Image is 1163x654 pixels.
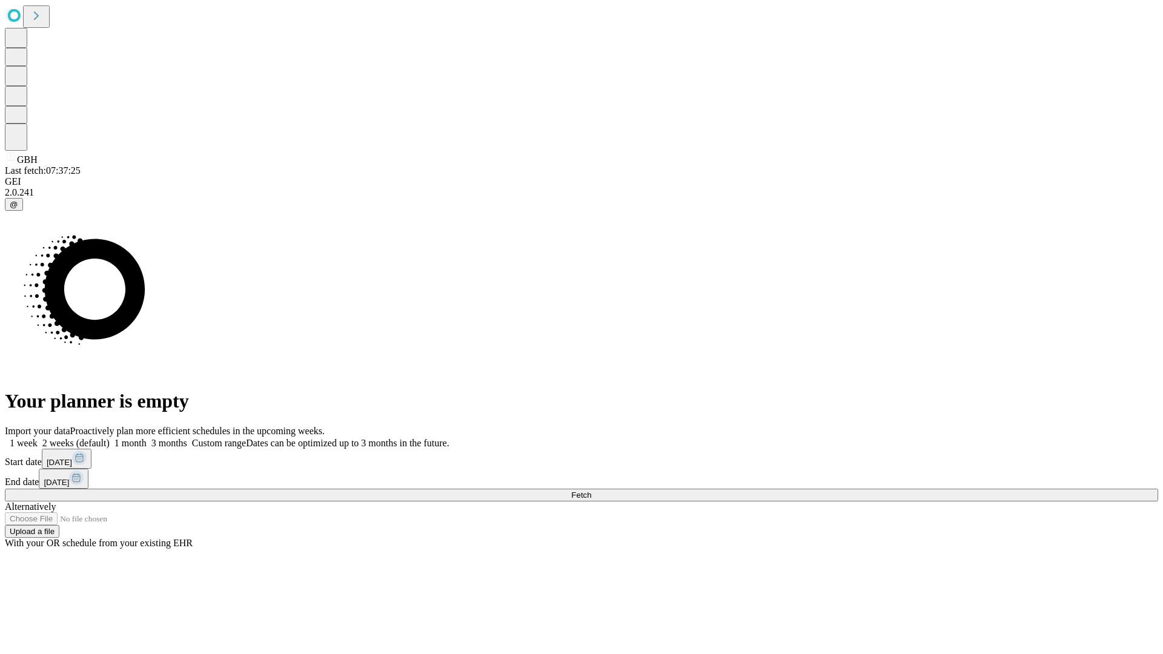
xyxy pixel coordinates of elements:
[151,438,187,448] span: 3 months
[70,426,325,436] span: Proactively plan more efficient schedules in the upcoming weeks.
[5,165,81,176] span: Last fetch: 07:37:25
[10,438,38,448] span: 1 week
[5,525,59,538] button: Upload a file
[5,198,23,211] button: @
[47,458,72,467] span: [DATE]
[42,449,91,469] button: [DATE]
[5,538,193,548] span: With your OR schedule from your existing EHR
[5,176,1158,187] div: GEI
[5,426,70,436] span: Import your data
[5,390,1158,412] h1: Your planner is empty
[114,438,147,448] span: 1 month
[571,490,591,500] span: Fetch
[10,200,18,209] span: @
[246,438,449,448] span: Dates can be optimized up to 3 months in the future.
[5,489,1158,501] button: Fetch
[17,154,38,165] span: GBH
[5,469,1158,489] div: End date
[5,501,56,512] span: Alternatively
[192,438,246,448] span: Custom range
[39,469,88,489] button: [DATE]
[42,438,110,448] span: 2 weeks (default)
[44,478,69,487] span: [DATE]
[5,187,1158,198] div: 2.0.241
[5,449,1158,469] div: Start date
